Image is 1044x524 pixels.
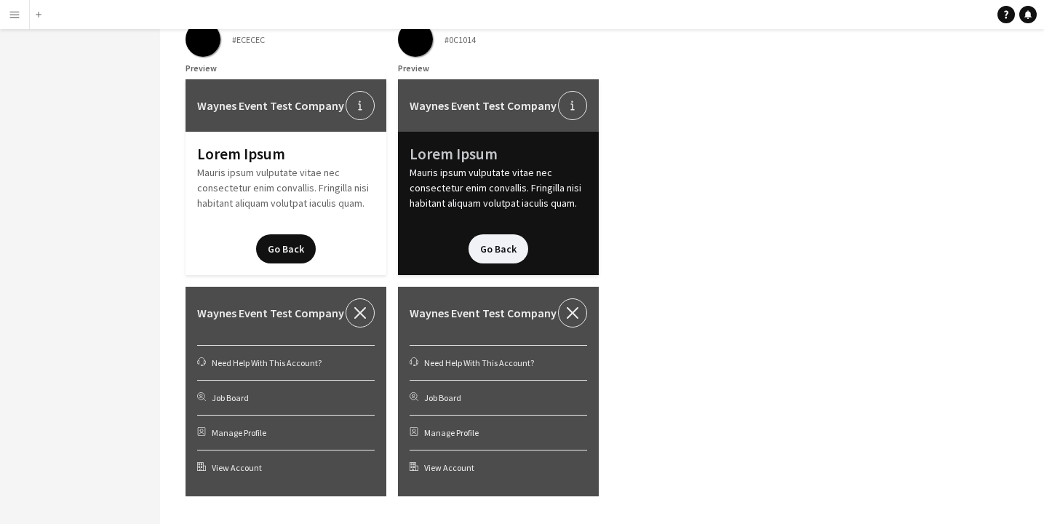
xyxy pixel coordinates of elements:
[469,234,528,263] button: Go Back
[197,304,344,322] span: Waynes Event Test Company
[410,97,557,114] span: Waynes Event Test Company
[197,345,375,380] div: Need Help With This Account?
[445,34,476,45] div: #0C1014
[410,143,587,165] div: Lorem Ipsum
[398,132,599,275] div: Mauris ipsum vulputate vitae nec consectetur enim convallis. Fringilla nisi habitant aliquam volu...
[197,415,375,450] div: Manage Profile
[197,450,375,485] div: View Account
[410,304,557,322] span: Waynes Event Test Company
[186,132,386,275] div: Mauris ipsum vulputate vitae nec consectetur enim convallis. Fringilla nisi habitant aliquam volu...
[410,380,587,415] div: Job Board
[410,450,587,485] div: View Account
[256,234,316,263] button: Go Back
[197,380,375,415] div: Job Board
[232,34,265,45] div: #ECECEC
[197,143,375,165] div: Lorem Ipsum
[410,415,587,450] div: Manage Profile
[410,345,587,380] div: Need Help With This Account?
[197,97,344,114] span: Waynes Event Test Company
